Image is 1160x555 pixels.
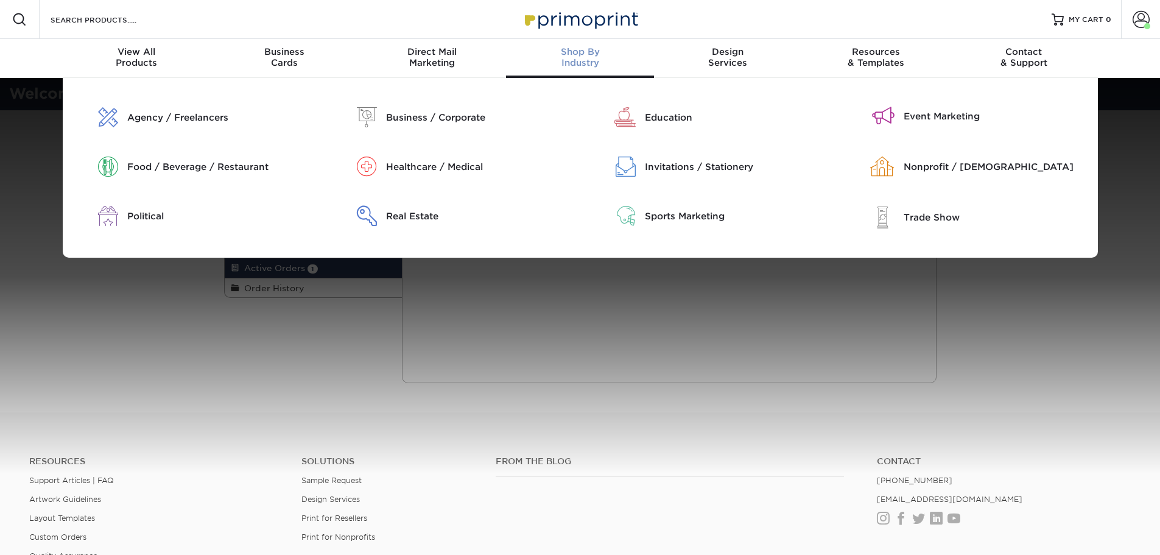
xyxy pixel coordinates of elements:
[210,46,358,68] div: Cards
[127,111,312,124] div: Agency / Freelancers
[331,157,571,177] a: Healthcare / Medical
[63,46,211,68] div: Products
[848,157,1089,177] a: Nonprofit / [DEMOGRAPHIC_DATA]
[519,6,641,32] img: Primoprint
[802,39,950,78] a: Resources& Templates
[72,206,312,226] a: Political
[654,46,802,57] span: Design
[127,160,312,174] div: Food / Beverage / Restaurant
[848,107,1089,125] a: Event Marketing
[904,110,1089,123] div: Event Marketing
[1106,15,1111,24] span: 0
[386,160,571,174] div: Healthcare / Medical
[386,210,571,223] div: Real Estate
[950,46,1098,68] div: & Support
[72,157,312,177] a: Food / Beverage / Restaurant
[802,46,950,68] div: & Templates
[29,495,101,504] a: Artwork Guidelines
[645,210,830,223] div: Sports Marketing
[49,12,168,27] input: SEARCH PRODUCTS.....
[589,206,830,226] a: Sports Marketing
[63,39,211,78] a: View AllProducts
[589,107,830,127] a: Education
[386,111,571,124] div: Business / Corporate
[950,46,1098,57] span: Contact
[301,532,375,542] a: Print for Nonprofits
[589,157,830,177] a: Invitations / Stationery
[506,46,654,68] div: Industry
[72,107,312,127] a: Agency / Freelancers
[506,46,654,57] span: Shop By
[950,39,1098,78] a: Contact& Support
[331,206,571,226] a: Real Estate
[210,46,358,57] span: Business
[29,476,114,485] a: Support Articles | FAQ
[904,160,1089,174] div: Nonprofit / [DEMOGRAPHIC_DATA]
[654,39,802,78] a: DesignServices
[301,514,367,523] a: Print for Resellers
[29,514,95,523] a: Layout Templates
[904,211,1089,224] div: Trade Show
[358,46,506,57] span: Direct Mail
[645,111,830,124] div: Education
[210,39,358,78] a: BusinessCards
[127,210,312,223] div: Political
[358,39,506,78] a: Direct MailMarketing
[301,476,362,485] a: Sample Request
[1069,15,1103,25] span: MY CART
[63,46,211,57] span: View All
[877,476,952,485] a: [PHONE_NUMBER]
[654,46,802,68] div: Services
[848,206,1089,228] a: Trade Show
[645,160,830,174] div: Invitations / Stationery
[506,39,654,78] a: Shop ByIndustry
[29,532,86,542] a: Custom Orders
[331,107,571,127] a: Business / Corporate
[802,46,950,57] span: Resources
[877,495,1022,504] a: [EMAIL_ADDRESS][DOMAIN_NAME]
[301,495,360,504] a: Design Services
[358,46,506,68] div: Marketing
